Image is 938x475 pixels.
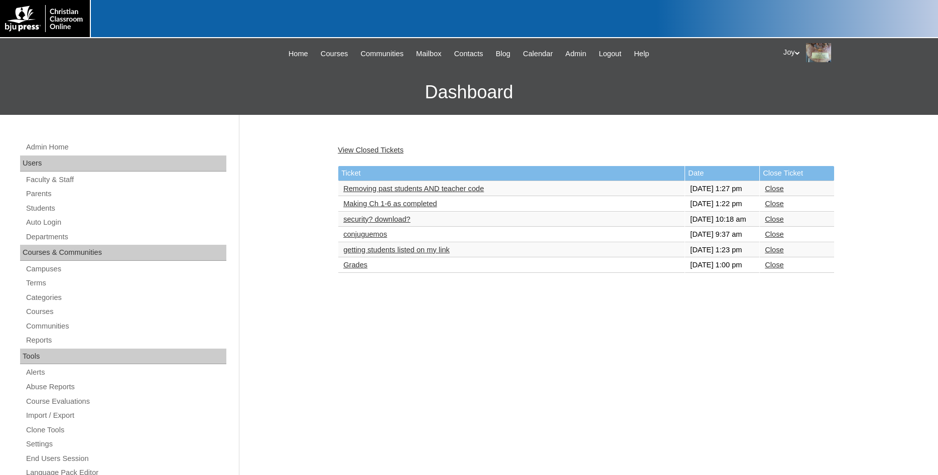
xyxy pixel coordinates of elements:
[25,366,226,379] a: Alerts
[25,334,226,347] a: Reports
[25,231,226,243] a: Departments
[685,182,759,197] td: [DATE] 1:27 pm
[25,409,226,422] a: Import / Export
[25,395,226,408] a: Course Evaluations
[685,197,759,212] td: [DATE] 1:22 pm
[343,215,411,223] a: security? download?
[454,48,483,60] span: Contacts
[765,200,783,208] a: Close
[411,48,447,60] a: Mailbox
[20,155,226,172] div: Users
[316,48,353,60] a: Courses
[338,166,685,181] td: Ticket
[321,48,348,60] span: Courses
[685,166,759,181] td: Date
[361,48,404,60] span: Communities
[765,185,783,193] a: Close
[685,227,759,242] td: [DATE] 9:37 am
[783,43,928,62] div: Joy
[25,424,226,436] a: Clone Tools
[289,48,308,60] span: Home
[685,212,759,227] td: [DATE] 10:18 am
[599,48,621,60] span: Logout
[343,200,437,208] a: Making Ch 1-6 as completed
[284,48,313,60] a: Home
[760,166,834,181] td: Close Ticket
[25,263,226,275] a: Campuses
[25,291,226,304] a: Categories
[765,246,783,254] a: Close
[561,48,592,60] a: Admin
[765,215,783,223] a: Close
[343,246,450,254] a: getting students listed on my link
[25,438,226,450] a: Settings
[25,277,226,289] a: Terms
[491,48,515,60] a: Blog
[25,202,226,215] a: Students
[20,245,226,261] div: Courses & Communities
[25,452,226,465] a: End Users Session
[685,258,759,273] td: [DATE] 1:00 pm
[765,261,783,269] a: Close
[25,305,226,318] a: Courses
[25,216,226,229] a: Auto Login
[449,48,488,60] a: Contacts
[343,230,387,238] a: conjuguemos
[25,381,226,393] a: Abuse Reports
[356,48,409,60] a: Communities
[566,48,587,60] span: Admin
[523,48,553,60] span: Calendar
[765,230,783,238] a: Close
[25,320,226,333] a: Communities
[5,5,85,32] img: logo-white.png
[20,349,226,365] div: Tools
[685,243,759,258] td: [DATE] 1:23 pm
[25,174,226,186] a: Faculty & Staff
[343,261,367,269] a: Grades
[806,43,831,62] img: Joy Dantz
[629,48,654,60] a: Help
[25,141,226,153] a: Admin Home
[5,70,933,115] h3: Dashboard
[594,48,626,60] a: Logout
[634,48,649,60] span: Help
[416,48,442,60] span: Mailbox
[343,185,484,193] a: Removing past students AND teacher code
[496,48,510,60] span: Blog
[25,188,226,200] a: Parents
[518,48,558,60] a: Calendar
[338,146,404,154] a: View Closed Tickets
